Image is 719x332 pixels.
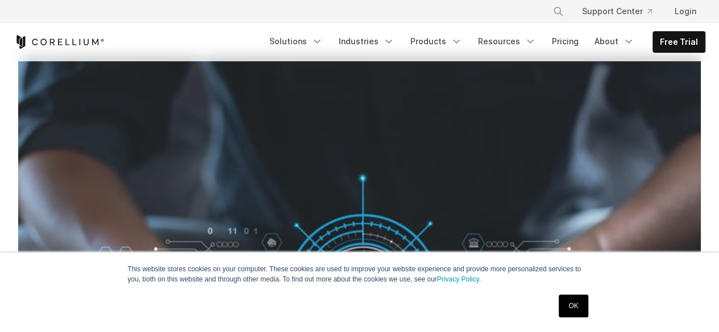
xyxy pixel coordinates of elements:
a: Pricing [545,31,585,52]
a: Resources [471,31,543,52]
a: OK [559,295,588,317]
div: Navigation Menu [539,1,705,22]
button: Search [548,1,568,22]
a: Industries [332,31,401,52]
a: About [588,31,641,52]
a: Products [404,31,469,52]
a: Login [666,1,705,22]
a: Privacy Policy. [437,275,481,283]
p: This website stores cookies on your computer. These cookies are used to improve your website expe... [128,264,592,284]
div: Navigation Menu [263,31,705,53]
a: Solutions [263,31,330,52]
a: Free Trial [653,32,705,52]
a: Support Center [573,1,661,22]
a: Corellium Home [14,35,105,49]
